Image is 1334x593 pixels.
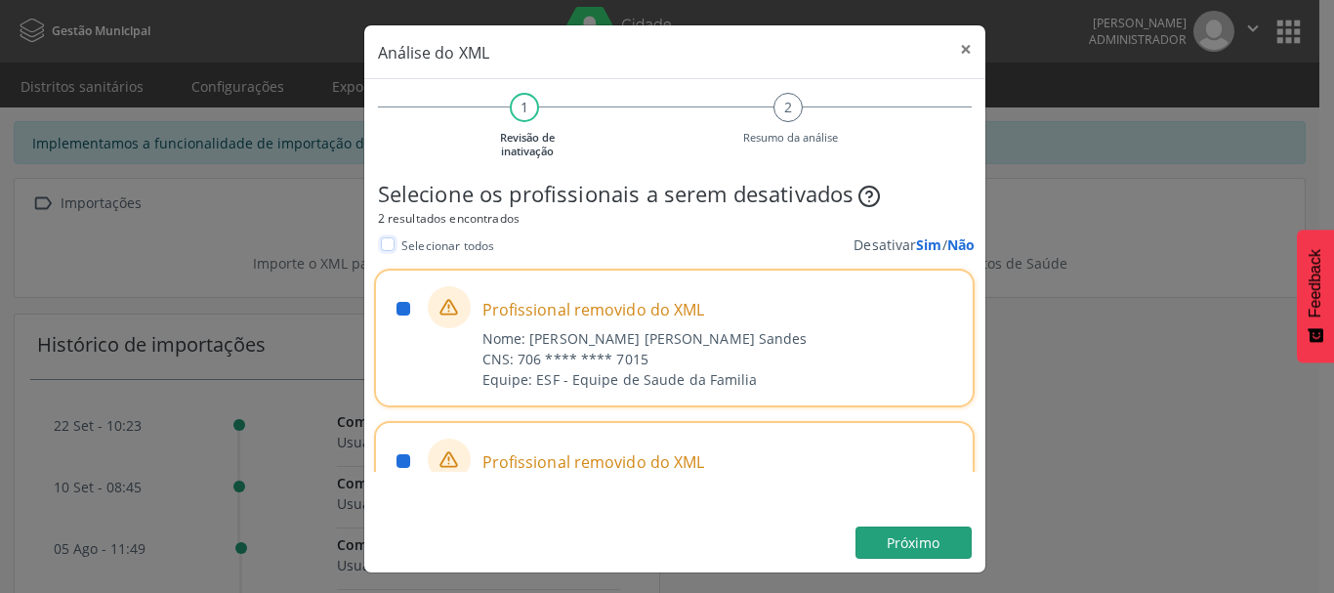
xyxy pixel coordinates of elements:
[1297,230,1334,362] button: Feedback - Mostrar pesquisa
[521,97,528,117] span: 1
[854,234,975,255] div: Desativar /
[743,130,838,145] small: Resumo da análise
[855,527,972,560] button: Próximo
[887,533,939,552] span: Próximo
[784,97,792,117] span: 2
[1307,249,1324,318] span: Feedback
[378,42,489,64] span: Análise do XML
[482,369,957,390] div: Equipe: ESF - Equipe de Saude da Familia
[482,450,957,474] span: Profissional removido do XML
[401,237,494,254] span: Selecionar todos
[378,178,972,210] div: Selecione os profissionais a serem desativados
[947,235,975,254] span: Não
[916,235,941,254] span: Sim
[482,298,957,321] span: Profissional removido do XML
[378,210,972,228] div: 2 resultados encontrados
[500,130,555,158] small: Revisão de inativação
[946,25,985,73] button: Close
[482,328,957,349] div: Nome: [PERSON_NAME] [PERSON_NAME] Sandes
